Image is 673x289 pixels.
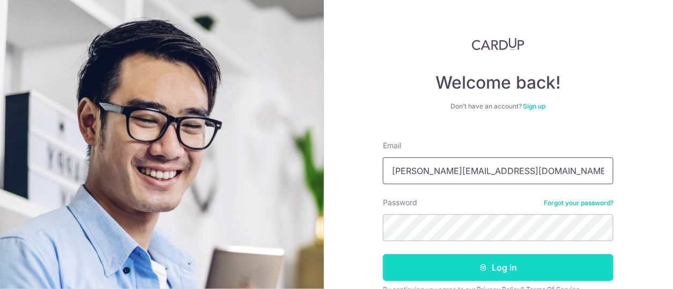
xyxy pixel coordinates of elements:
[383,102,613,111] div: Don’t have an account?
[383,254,613,281] button: Log in
[383,197,417,208] label: Password
[523,102,546,110] a: Sign up
[383,157,613,184] input: Enter your Email
[383,72,613,93] h4: Welcome back!
[472,38,524,50] img: CardUp Logo
[383,140,401,151] label: Email
[544,199,613,207] a: Forgot your password?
